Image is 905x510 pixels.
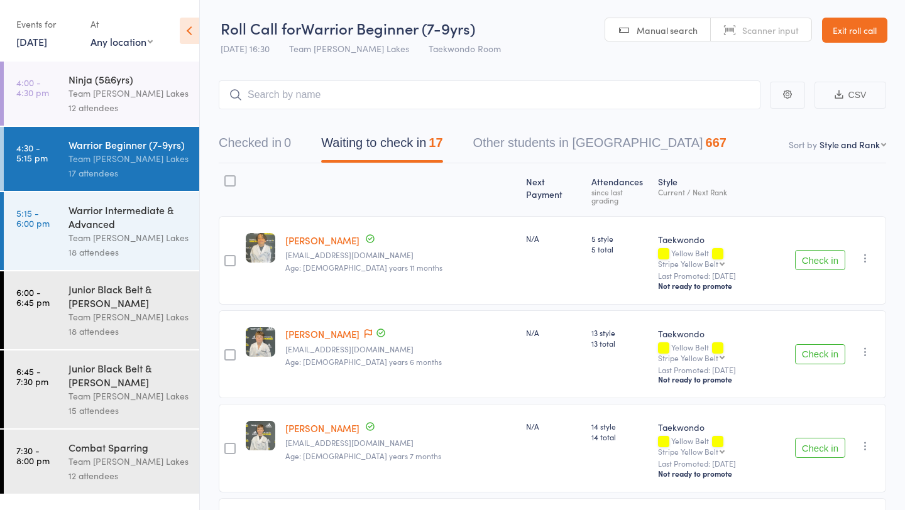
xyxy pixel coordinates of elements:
button: Waiting to check in17 [321,129,442,163]
span: Age: [DEMOGRAPHIC_DATA] years 6 months [285,356,442,367]
div: At [90,14,153,35]
div: Team [PERSON_NAME] Lakes [69,454,189,469]
a: Exit roll call [822,18,887,43]
div: Team [PERSON_NAME] Lakes [69,389,189,403]
button: CSV [814,82,886,109]
div: Team [PERSON_NAME] Lakes [69,151,189,166]
button: Checked in0 [219,129,291,163]
a: 7:30 -8:00 pmCombat SparringTeam [PERSON_NAME] Lakes12 attendees [4,430,199,494]
div: 17 [429,136,442,149]
div: Not ready to promote [658,374,784,384]
div: Warrior Beginner (7-9yrs) [69,138,189,151]
div: Stripe Yellow Belt [658,447,718,455]
span: Taekwondo Room [429,42,501,55]
a: [PERSON_NAME] [285,421,359,435]
small: Last Promoted: [DATE] [658,366,784,374]
time: 4:30 - 5:15 pm [16,143,48,163]
button: Check in [795,344,845,364]
small: Estellejunk@gmail.com [285,345,516,354]
div: Stripe Yellow Belt [658,259,718,268]
div: Any location [90,35,153,48]
div: 12 attendees [69,469,189,483]
div: 17 attendees [69,166,189,180]
input: Search by name [219,80,760,109]
div: Yellow Belt [658,437,784,455]
div: N/A [526,327,581,338]
span: 13 total [591,338,649,349]
div: Junior Black Belt & [PERSON_NAME] [69,282,189,310]
span: 14 style [591,421,649,431]
span: Manual search [637,24,698,36]
div: Atten­dances [586,169,654,210]
div: Style [653,169,789,210]
label: Sort by [789,138,817,151]
div: 12 attendees [69,100,189,115]
small: Subbym29@gmail.com [285,251,516,259]
div: Yellow Belt [658,249,784,268]
div: Warrior Intermediate & Advanced [69,203,189,231]
div: N/A [526,233,581,244]
div: Team [PERSON_NAME] Lakes [69,310,189,324]
img: image1746243804.png [246,233,275,263]
div: Current / Next Rank [658,188,784,196]
small: Colinkaltner@gmail.com [285,438,516,447]
span: Age: [DEMOGRAPHIC_DATA] years 7 months [285,450,441,461]
a: 4:00 -4:30 pmNinja (5&6yrs)Team [PERSON_NAME] Lakes12 attendees [4,62,199,126]
div: Team [PERSON_NAME] Lakes [69,86,189,100]
div: Taekwondo [658,327,784,340]
div: Events for [16,14,78,35]
a: 6:45 -7:30 pmJunior Black Belt & [PERSON_NAME]Team [PERSON_NAME] Lakes15 attendees [4,350,199,428]
button: Check in [795,438,845,458]
div: 667 [706,136,727,149]
span: 13 style [591,327,649,338]
div: 18 attendees [69,324,189,339]
a: 5:15 -6:00 pmWarrior Intermediate & AdvancedTeam [PERSON_NAME] Lakes18 attendees [4,192,199,270]
div: Not ready to promote [658,469,784,479]
div: Style and Rank [820,138,880,151]
div: Yellow Belt [658,343,784,362]
span: 5 style [591,233,649,244]
span: Age: [DEMOGRAPHIC_DATA] years 11 months [285,262,442,273]
div: Not ready to promote [658,281,784,291]
div: Junior Black Belt & [PERSON_NAME] [69,361,189,389]
div: Ninja (5&6yrs) [69,72,189,86]
a: 4:30 -5:15 pmWarrior Beginner (7-9yrs)Team [PERSON_NAME] Lakes17 attendees [4,127,199,191]
div: 18 attendees [69,245,189,259]
div: Taekwondo [658,233,784,246]
time: 5:15 - 6:00 pm [16,208,50,228]
time: 4:00 - 4:30 pm [16,77,49,97]
img: image1739573497.png [246,327,275,357]
time: 6:45 - 7:30 pm [16,366,48,386]
button: Check in [795,250,845,270]
small: Last Promoted: [DATE] [658,459,784,468]
span: Scanner input [742,24,799,36]
div: Team [PERSON_NAME] Lakes [69,231,189,245]
span: Warrior Beginner (7-9yrs) [301,18,475,38]
div: 0 [284,136,291,149]
div: Stripe Yellow Belt [658,354,718,362]
img: image1739573449.png [246,421,275,450]
div: Combat Sparring [69,440,189,454]
span: 5 total [591,244,649,254]
div: 15 attendees [69,403,189,418]
div: since last grading [591,188,649,204]
div: Taekwondo [658,421,784,433]
a: [DATE] [16,35,47,48]
time: 6:00 - 6:45 pm [16,287,50,307]
small: Last Promoted: [DATE] [658,271,784,280]
a: [PERSON_NAME] [285,327,359,340]
button: Other students in [GEOGRAPHIC_DATA]667 [473,129,727,163]
span: 14 total [591,431,649,442]
span: [DATE] 16:30 [221,42,270,55]
a: 6:00 -6:45 pmJunior Black Belt & [PERSON_NAME]Team [PERSON_NAME] Lakes18 attendees [4,271,199,349]
span: Roll Call for [221,18,301,38]
span: Team [PERSON_NAME] Lakes [289,42,409,55]
a: [PERSON_NAME] [285,234,359,247]
time: 7:30 - 8:00 pm [16,445,50,465]
div: N/A [526,421,581,431]
div: Next Payment [521,169,586,210]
